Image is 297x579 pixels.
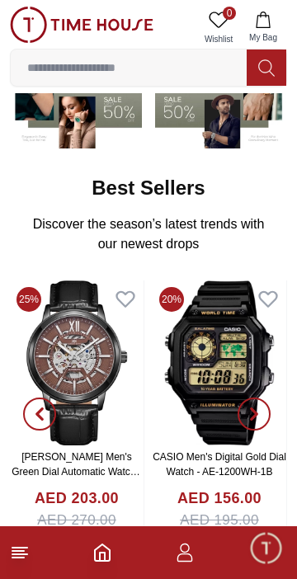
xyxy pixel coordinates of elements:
span: Wishlist [198,33,239,45]
a: 0Wishlist [198,7,239,49]
span: AED 270.00 [37,510,116,531]
p: Discover the season’s latest trends with our newest drops [23,214,274,254]
a: CASIO Men's Digital Gold Dial Watch - AE-1200WH-1B [153,451,286,478]
button: My Bag [239,7,287,49]
span: 20% [159,287,184,312]
a: [PERSON_NAME] Men's Green Dial Automatic Watch - K24323-BLBH [12,451,142,492]
div: Chat Widget [248,530,285,567]
img: Men's Watches Banner [155,57,287,148]
span: 0 [223,7,236,20]
h2: Best Sellers [92,175,205,201]
a: Home [92,543,112,563]
h4: AED 203.00 [35,487,119,510]
img: ... [10,7,153,43]
span: My Bag [243,31,284,44]
span: AED 195.00 [180,510,259,531]
img: Kenneth Scott Men's Green Dial Automatic Watch - K24323-BLBH [10,280,144,445]
img: Women's Watches Banner [10,57,142,148]
h4: AED 156.00 [177,487,262,510]
img: CASIO Men's Digital Gold Dial Watch - AE-1200WH-1B [153,280,286,445]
